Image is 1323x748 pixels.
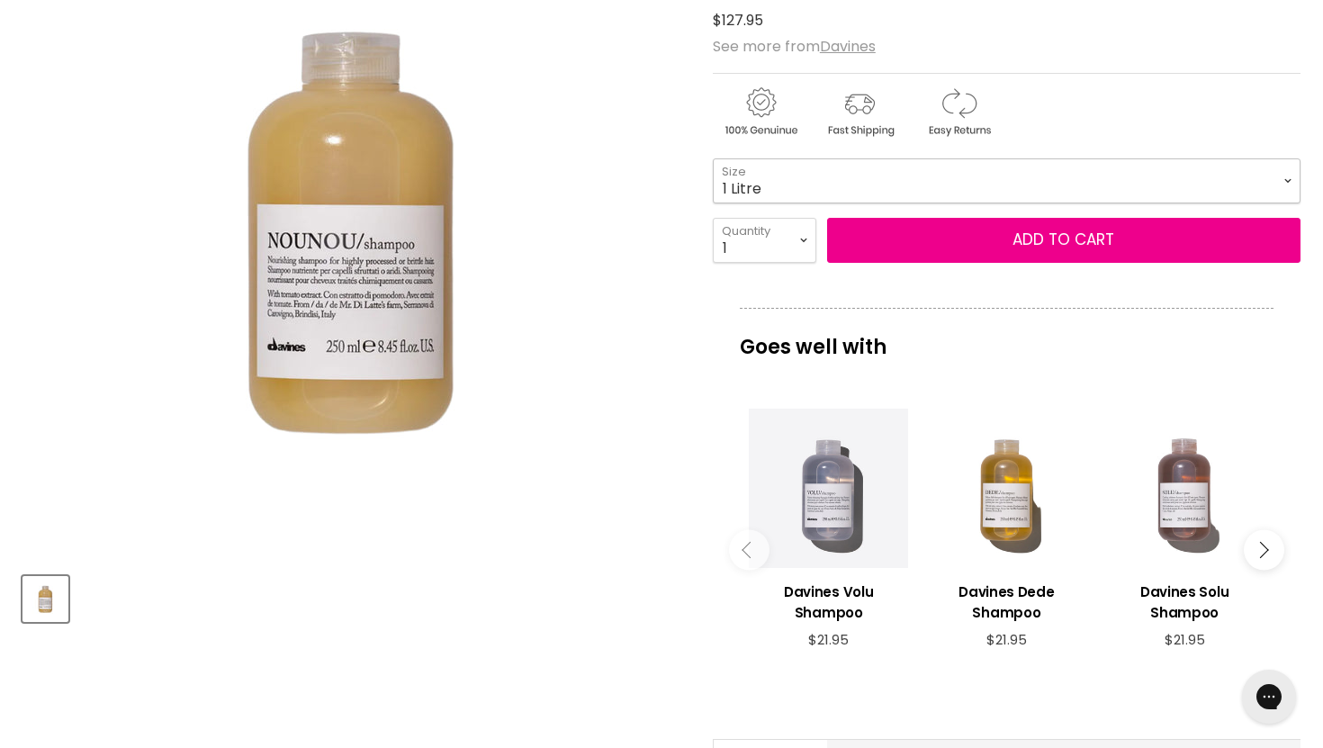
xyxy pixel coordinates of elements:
button: Add to cart [827,218,1300,263]
a: View product:Davines Dede Shampoo [927,568,1087,632]
h3: Davines Solu Shampoo [1104,581,1264,623]
span: $21.95 [1165,630,1205,649]
h3: Davines Dede Shampoo [927,581,1087,623]
iframe: Gorgias live chat messenger [1233,663,1305,730]
a: Davines [820,36,876,57]
h3: Davines Volu Shampoo [749,581,909,623]
img: genuine.gif [713,85,808,140]
span: See more from [713,36,876,57]
button: Davines Nounou Shampoo [22,576,68,622]
div: Product thumbnails [20,571,683,622]
p: Goes well with [740,308,1273,367]
a: View product:Davines Volu Shampoo [749,568,909,632]
span: $21.95 [808,630,849,649]
span: $21.95 [986,630,1027,649]
select: Quantity [713,218,816,263]
a: View product:Davines Solu Shampoo [1104,568,1264,632]
img: Davines Nounou Shampoo [24,578,67,620]
img: shipping.gif [812,85,907,140]
img: returns.gif [911,85,1006,140]
span: $127.95 [713,10,763,31]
